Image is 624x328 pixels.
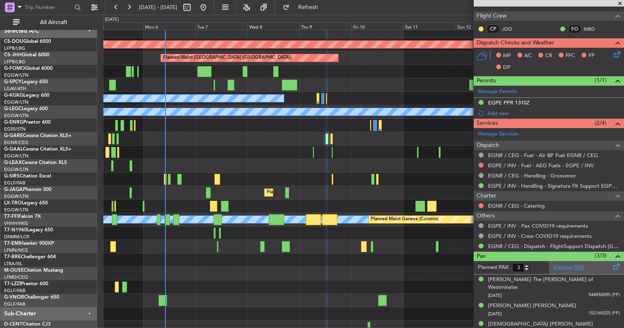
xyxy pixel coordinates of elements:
[4,53,49,58] a: CS-JHHGlobal 6000
[488,311,502,317] span: [DATE]
[4,301,25,307] a: EGLF/FAB
[4,220,28,226] a: VHHH/HKG
[4,322,51,327] a: D-CENTCitation CJ3
[503,64,510,72] span: DP
[478,88,517,96] a: Manage Permits
[478,130,519,138] a: Manage Services
[371,213,438,226] div: Planned Maint Geneva (Cointrin)
[4,201,48,206] a: LX-TROLegacy 650
[4,228,53,233] a: T7-N1960Legacy 650
[487,110,620,117] div: Add new
[4,120,23,125] span: G-ENRG
[4,268,24,273] span: M-OUSE
[4,53,22,58] span: CS-JHH
[4,106,48,111] a: G-LEGCLegacy 600
[4,147,23,152] span: G-GAAL
[4,80,22,84] span: G-SPCY
[143,22,195,30] div: Mon 6
[4,241,20,246] span: T7-EMI
[486,24,500,33] div: CP
[4,59,25,65] a: LFPB/LBG
[403,22,455,30] div: Sat 11
[4,255,56,259] a: T7-BREChallenger 604
[4,66,53,71] a: G-FOMOGlobal 6000
[4,255,21,259] span: T7-BRE
[279,1,328,14] button: Refresh
[553,264,584,272] a: Manage PAX
[4,187,51,192] a: G-JAGAPhenom 300
[4,295,24,300] span: G-VNOR
[9,16,89,29] button: All Aircraft
[4,166,29,173] a: EGGW/LTN
[4,268,63,273] a: M-OUSECitation Mustang
[477,38,554,48] span: Dispatch Checks and Weather
[4,133,71,138] a: G-GARECessna Citation XLS+
[4,274,28,280] a: LFMD/CEQ
[105,16,119,23] div: [DATE]
[91,22,143,30] div: Sun 5
[584,25,602,33] a: MBD
[488,99,530,106] div: EGPE PPR 1310Z
[477,119,498,128] span: Services
[477,76,496,86] span: Permits
[4,106,22,111] span: G-LEGC
[456,22,508,30] div: Sun 12
[139,4,177,11] span: [DATE] - [DATE]
[4,133,23,138] span: G-GARE
[4,160,22,165] span: G-LEAX
[4,281,48,286] a: T7-LZZIPraetor 600
[4,214,41,219] a: T7-FFIFalcon 7X
[488,202,545,209] a: EGNR / CEG - Catering
[488,243,620,250] a: EGNR / CEG - Dispatch - FlightSupport Dispatch [GEOGRAPHIC_DATA]
[4,288,25,294] a: EGLF/FAB
[588,292,620,299] span: 544950095 (PP)
[502,25,520,33] a: JDO
[488,162,594,169] a: EGPE / INV - Fuel - AEG Fuels - EGPE / INV
[4,93,23,98] span: G-KGKG
[488,172,576,179] a: EGNR / CEG - Handling - Grosvenor
[568,24,582,33] div: FO
[4,113,29,119] a: EGGW/LTN
[4,80,48,84] a: G-SPCYLegacy 650
[4,126,26,132] a: EGSS/STN
[352,22,403,30] div: Fri 10
[4,93,49,98] a: G-KGKGLegacy 600
[4,207,29,213] a: EGGW/LTN
[595,251,606,260] span: (3/3)
[477,11,507,21] span: Flight Crew
[196,22,247,30] div: Tue 7
[488,222,588,229] a: EGPE / INV - Pax COVID19 requirements
[4,187,23,192] span: G-JAGA
[4,261,22,267] a: LTBA/ISL
[4,281,21,286] span: T7-LZZI
[21,20,86,25] span: All Aircraft
[4,234,29,240] a: DNMM/LOS
[524,52,532,60] span: AC
[588,52,595,60] span: FP
[4,214,18,219] span: T7-FFI
[4,241,54,246] a: T7-EMIHawker 900XP
[488,276,620,292] div: [PERSON_NAME] The [PERSON_NAME] of Westminster
[4,247,28,253] a: LFMN/NCE
[488,182,620,189] a: EGPE / INV - Handling - Signature Flt Support EGPE / INV
[595,76,606,84] span: (1/1)
[4,45,25,51] a: LFPB/LBG
[4,120,51,125] a: G-ENRGPraetor 600
[588,310,620,317] span: 152169225 (PP)
[4,147,71,152] a: G-GAALCessna Citation XLS+
[247,22,299,30] div: Wed 8
[4,295,59,300] a: G-VNORChallenger 650
[267,186,395,199] div: Planned Maint [GEOGRAPHIC_DATA] ([GEOGRAPHIC_DATA])
[488,233,592,239] a: EGPE / INV - Crew COVID19 requirements
[4,39,51,44] a: CS-DOUGlobal 6500
[4,180,25,186] a: EGLF/FAB
[477,141,499,150] span: Dispatch
[4,193,29,199] a: EGGW/LTN
[4,322,22,327] span: D-CENT
[4,86,26,92] a: LGAV/ATH
[4,153,29,159] a: EGGW/LTN
[25,1,72,13] input: Trip Number
[488,152,598,159] a: EGNR / CEG - Fuel - Air BP Fuel EGNR / CEG
[4,66,25,71] span: G-FOMO
[477,191,496,201] span: Charter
